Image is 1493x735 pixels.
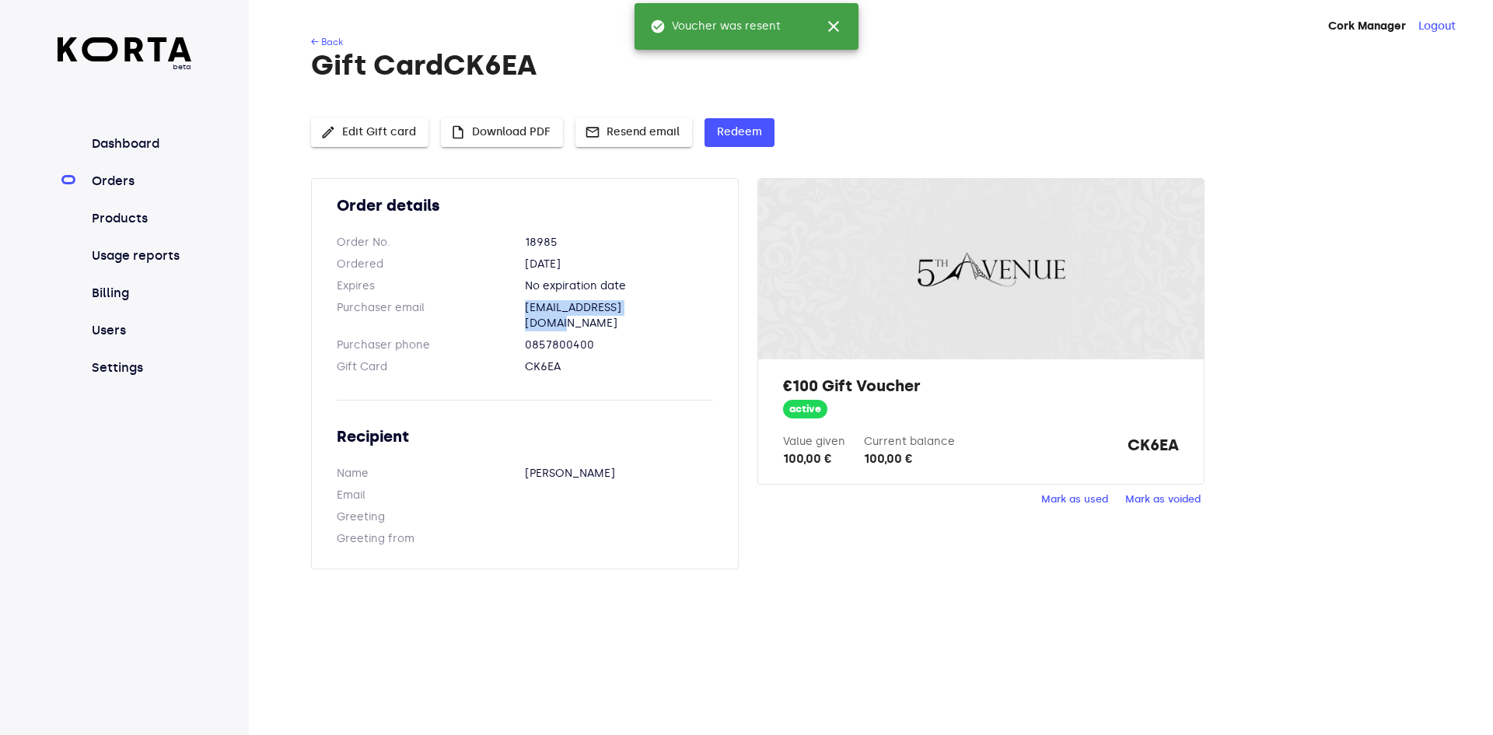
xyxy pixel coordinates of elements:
span: mail [585,124,600,140]
span: active [783,402,827,417]
label: Current balance [864,435,955,448]
img: Korta [58,37,192,61]
span: Redeem [717,123,762,142]
dt: Gift Card [337,359,525,375]
dd: [DATE] [525,257,713,272]
dt: Ordered [337,257,525,272]
label: Value given [783,435,845,448]
span: Resend email [588,123,680,142]
dd: [PERSON_NAME] [525,466,713,481]
span: close [824,17,843,36]
a: Dashboard [89,135,192,153]
strong: CK6EA [1128,434,1179,468]
a: Edit Gift card [311,124,428,137]
dt: Order No. [337,235,525,250]
span: Voucher was resent [650,19,781,34]
h2: Recipient [337,425,713,447]
button: Edit Gift card [311,118,428,147]
a: Usage reports [89,247,192,265]
dt: Email [337,488,525,503]
a: Users [89,321,192,340]
span: insert_drive_file [450,124,466,140]
dt: Purchaser phone [337,338,525,353]
button: Mark as voided [1121,488,1205,512]
button: Resend email [575,118,692,147]
div: 100,00 € [864,450,955,468]
span: Mark as voided [1125,491,1201,509]
button: Logout [1418,19,1456,34]
dt: Greeting from [337,531,525,547]
span: Mark as used [1041,491,1108,509]
div: 100,00 € [783,450,845,468]
dt: Expires [337,278,525,294]
span: Download PDF [453,123,551,142]
a: Billing [89,284,192,303]
dd: No expiration date [525,278,713,294]
a: beta [58,37,192,72]
span: Edit Gift card [323,123,416,142]
h2: €100 Gift Voucher [783,375,1178,397]
span: edit [320,124,336,140]
a: Products [89,209,192,228]
dd: CK6EA [525,359,713,375]
h2: Order details [337,194,713,216]
dd: [EMAIL_ADDRESS][DOMAIN_NAME] [525,300,713,331]
button: Mark as used [1037,488,1112,512]
h1: Gift Card CK6EA [311,50,1428,81]
dd: 18985 [525,235,713,250]
button: Redeem [705,118,774,147]
strong: Cork Manager [1328,19,1406,33]
span: beta [58,61,192,72]
a: Orders [89,172,192,191]
dd: 0857800400 [525,338,713,353]
a: ← Back [311,37,343,47]
dt: Purchaser email [337,300,525,331]
dt: Name [337,466,525,481]
a: Settings [89,359,192,377]
button: Download PDF [441,118,563,147]
dt: Greeting [337,509,525,525]
button: close [815,8,852,45]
